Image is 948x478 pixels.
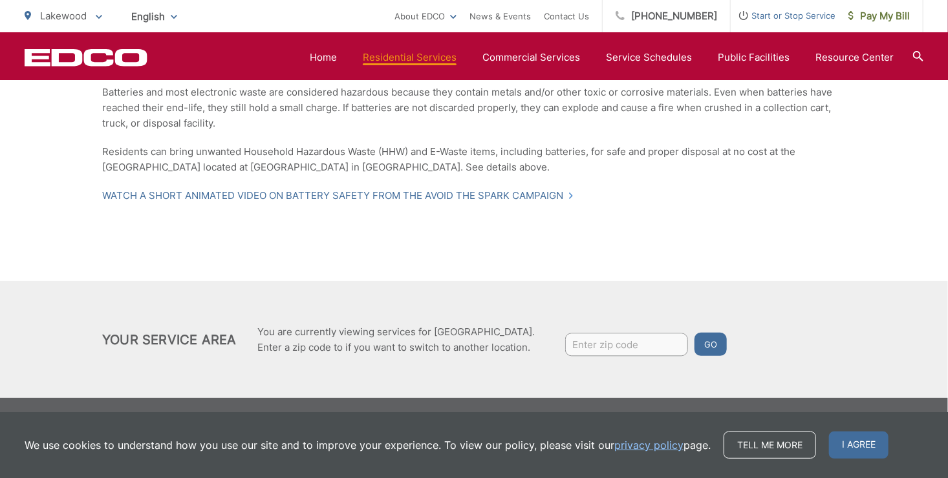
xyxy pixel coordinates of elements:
a: privacy policy [614,437,684,453]
span: I agree [829,431,889,459]
a: News & Events [469,8,531,24]
p: You are currently viewing services for [GEOGRAPHIC_DATA]. Enter a zip code to if you want to swit... [257,324,535,355]
span: Pay My Bill [848,8,910,24]
a: Watch a Short Animated Video on Battery Safety from the Avoid the Spark Campaign [102,188,574,203]
a: Service Schedules [606,50,692,65]
p: Residents can bring unwanted Household Hazardous Waste (HHW) and E-Waste items, including batteri... [102,144,846,175]
p: We use cookies to understand how you use our site and to improve your experience. To view our pol... [25,437,711,453]
span: Lakewood [40,10,87,22]
a: Home [310,50,337,65]
a: Commercial Services [482,50,580,65]
button: Go [695,333,727,356]
h2: Your Service Area [102,332,236,348]
p: Batteries and most electronic waste are considered hazardous because they contain metals and/or o... [102,85,846,131]
span: English [122,5,187,28]
a: Tell me more [724,431,816,459]
a: EDCD logo. Return to the homepage. [25,48,147,67]
a: Residential Services [363,50,457,65]
a: Resource Center [815,50,894,65]
a: Public Facilities [718,50,790,65]
a: Contact Us [544,8,589,24]
input: Enter zip code [565,333,688,356]
a: About EDCO [394,8,457,24]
